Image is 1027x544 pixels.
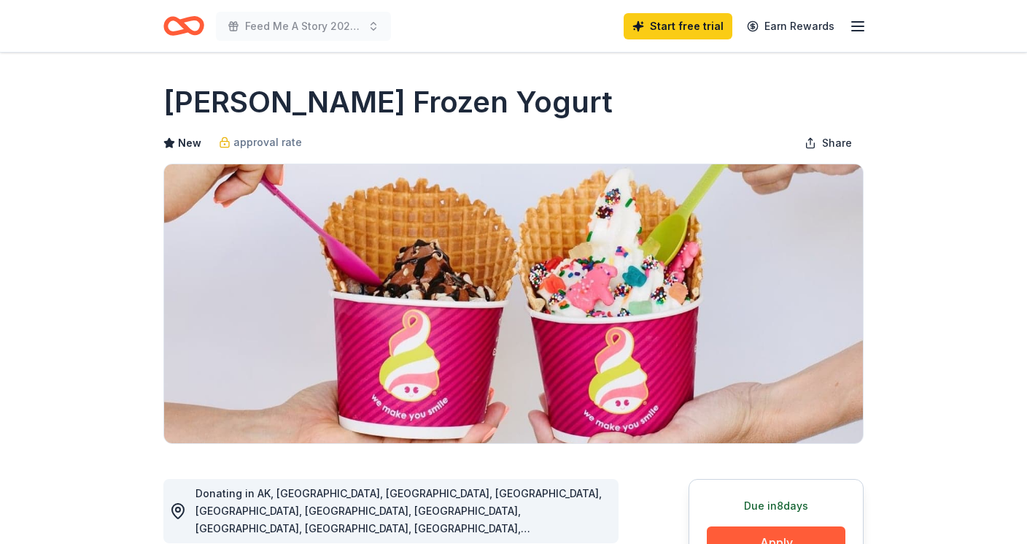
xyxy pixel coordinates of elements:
a: approval rate [219,134,302,151]
a: Earn Rewards [738,13,843,39]
button: Share [793,129,864,158]
a: Start free trial [624,13,732,39]
a: Home [163,9,204,43]
h1: [PERSON_NAME] Frozen Yogurt [163,82,613,123]
span: approval rate [233,134,302,151]
div: Due in 8 days [707,497,845,515]
img: Image for Menchie's Frozen Yogurt [164,164,863,443]
span: Feed Me A Story 2025 Benefit Gala [245,18,362,35]
button: Feed Me A Story 2025 Benefit Gala [216,12,391,41]
span: Share [822,134,852,152]
span: New [178,134,201,152]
